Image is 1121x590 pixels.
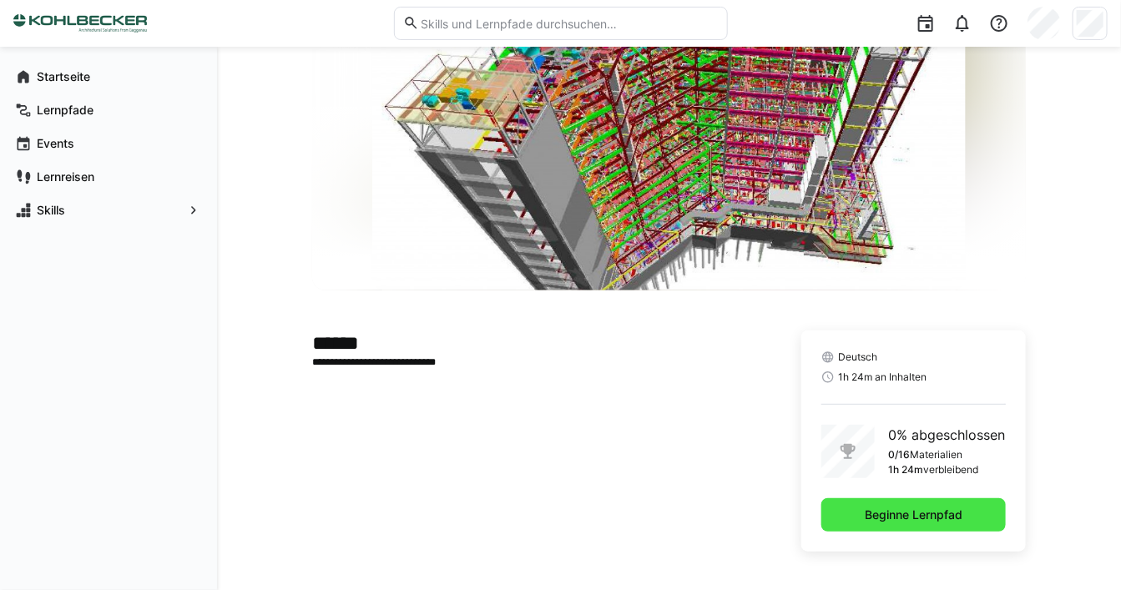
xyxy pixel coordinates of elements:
p: 0/16 [888,448,910,461]
p: 1h 24m [888,463,923,477]
span: Beginne Lernpfad [862,507,965,523]
span: 1h 24m an Inhalten [838,371,927,384]
span: Deutsch [838,350,877,364]
p: verbleibend [923,463,978,477]
button: Beginne Lernpfad [821,498,1006,532]
p: Materialien [910,448,962,461]
input: Skills und Lernpfade durchsuchen… [419,16,718,31]
p: 0% abgeschlossen [888,425,1005,445]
